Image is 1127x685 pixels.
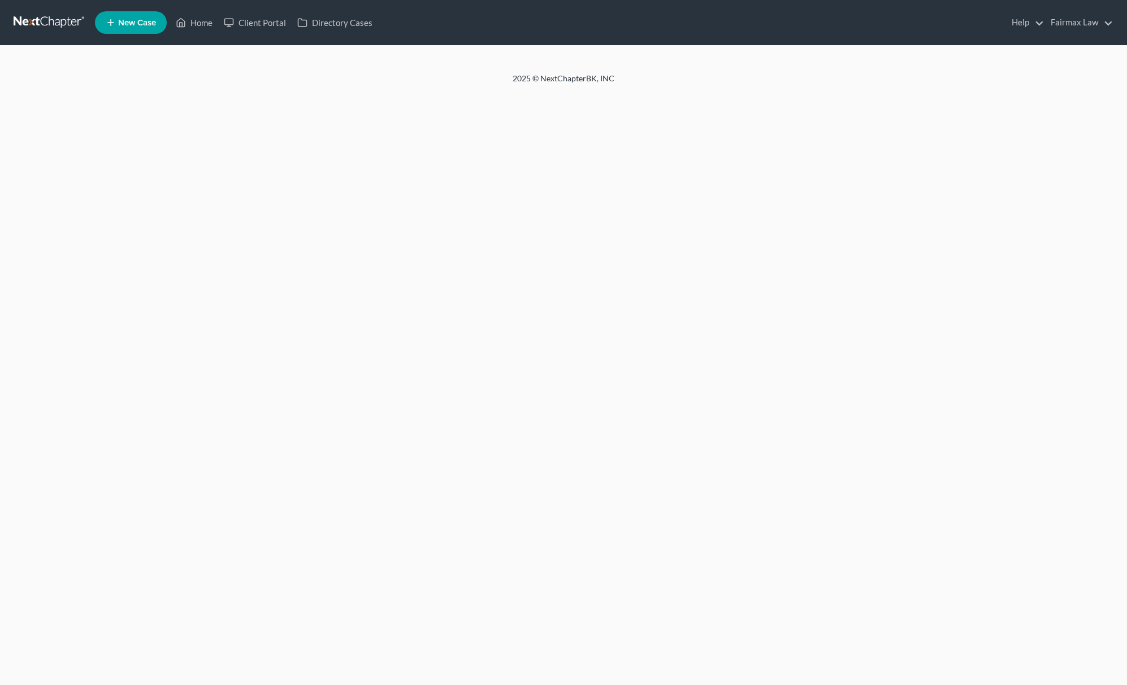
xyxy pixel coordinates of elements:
[241,73,886,93] div: 2025 © NextChapterBK, INC
[1045,12,1113,33] a: Fairmax Law
[292,12,378,33] a: Directory Cases
[218,12,292,33] a: Client Portal
[170,12,218,33] a: Home
[95,11,167,34] new-legal-case-button: New Case
[1006,12,1044,33] a: Help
